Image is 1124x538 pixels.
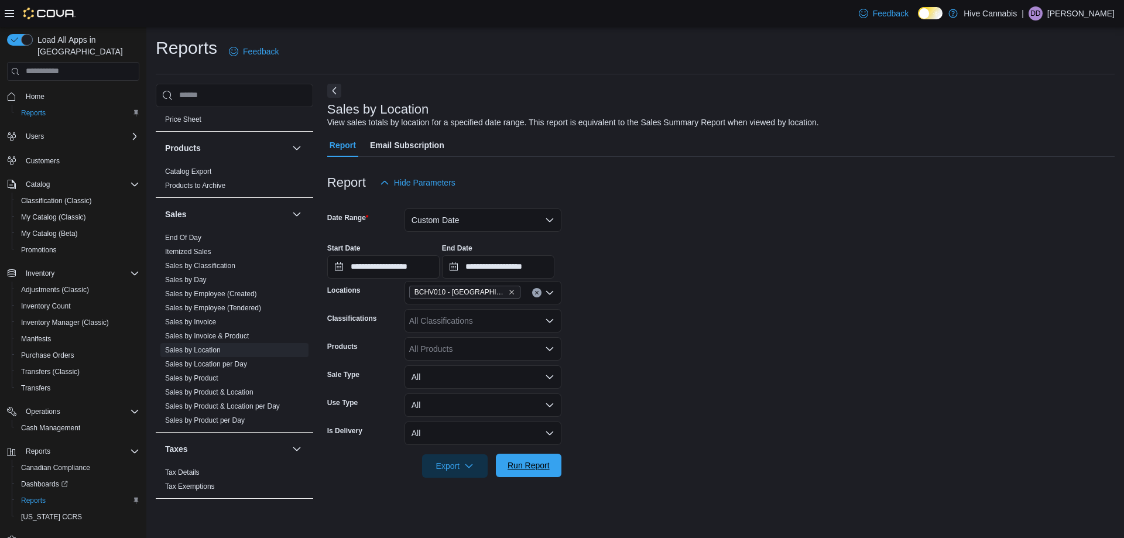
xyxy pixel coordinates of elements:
[21,512,82,522] span: [US_STATE] CCRS
[16,421,85,435] a: Cash Management
[16,348,79,362] a: Purchase Orders
[2,443,144,460] button: Reports
[12,225,144,242] button: My Catalog (Beta)
[165,373,218,383] span: Sales by Product
[21,129,139,143] span: Users
[290,141,304,155] button: Products
[165,318,216,326] a: Sales by Invoice
[327,84,341,98] button: Next
[26,156,60,166] span: Customers
[165,317,216,327] span: Sales by Invoice
[165,289,257,299] span: Sales by Employee (Created)
[21,301,71,311] span: Inventory Count
[532,288,542,297] button: Clear input
[508,289,515,296] button: Remove BCHV010 - Port Alberni from selection in this group
[2,265,144,282] button: Inventory
[405,208,561,232] button: Custom Date
[16,194,139,208] span: Classification (Classic)
[375,171,460,194] button: Hide Parameters
[327,213,369,222] label: Date Range
[327,370,359,379] label: Sale Type
[414,286,506,298] span: BCHV010 - [GEOGRAPHIC_DATA]
[165,402,280,411] span: Sales by Product & Location per Day
[21,154,64,168] a: Customers
[2,128,144,145] button: Users
[165,247,211,256] span: Itemized Sales
[165,115,201,124] a: Price Sheet
[16,194,97,208] a: Classification (Classic)
[165,374,218,382] a: Sales by Product
[16,227,139,241] span: My Catalog (Beta)
[165,388,253,396] a: Sales by Product & Location
[327,176,366,190] h3: Report
[394,177,455,189] span: Hide Parameters
[165,304,261,312] a: Sales by Employee (Tendered)
[16,283,139,297] span: Adjustments (Classic)
[2,403,144,420] button: Operations
[165,115,201,124] span: Price Sheet
[16,106,50,120] a: Reports
[165,346,221,354] a: Sales by Location
[1022,6,1024,20] p: |
[156,165,313,197] div: Products
[21,129,49,143] button: Users
[327,102,429,116] h3: Sales by Location
[165,416,245,425] span: Sales by Product per Day
[2,152,144,169] button: Customers
[1029,6,1043,20] div: Damian DeBaie
[12,420,144,436] button: Cash Management
[545,316,554,325] button: Open list of options
[16,210,139,224] span: My Catalog (Classic)
[21,479,68,489] span: Dashboards
[165,262,235,270] a: Sales by Classification
[327,342,358,351] label: Products
[23,8,76,19] img: Cova
[16,365,84,379] a: Transfers (Classic)
[21,405,139,419] span: Operations
[12,314,144,331] button: Inventory Manager (Classic)
[12,460,144,476] button: Canadian Compliance
[21,367,80,376] span: Transfers (Classic)
[165,208,287,220] button: Sales
[16,210,91,224] a: My Catalog (Classic)
[12,331,144,347] button: Manifests
[405,422,561,445] button: All
[1030,6,1040,20] span: DD
[964,6,1017,20] p: Hive Cannabis
[21,405,65,419] button: Operations
[21,177,54,191] button: Catalog
[12,242,144,258] button: Promotions
[327,426,362,436] label: Is Delivery
[2,88,144,105] button: Home
[16,477,139,491] span: Dashboards
[327,244,361,253] label: Start Date
[21,423,80,433] span: Cash Management
[165,331,249,341] span: Sales by Invoice & Product
[26,132,44,141] span: Users
[165,416,245,424] a: Sales by Product per Day
[405,393,561,417] button: All
[2,176,144,193] button: Catalog
[873,8,909,19] span: Feedback
[422,454,488,478] button: Export
[327,398,358,407] label: Use Type
[854,2,913,25] a: Feedback
[156,465,313,498] div: Taxes
[165,332,249,340] a: Sales by Invoice & Product
[21,318,109,327] span: Inventory Manager (Classic)
[16,316,139,330] span: Inventory Manager (Classic)
[327,286,361,295] label: Locations
[165,208,187,220] h3: Sales
[165,402,280,410] a: Sales by Product & Location per Day
[165,359,247,369] span: Sales by Location per Day
[165,261,235,270] span: Sales by Classification
[12,492,144,509] button: Reports
[21,229,78,238] span: My Catalog (Beta)
[26,447,50,456] span: Reports
[165,482,215,491] span: Tax Exemptions
[16,283,94,297] a: Adjustments (Classic)
[496,454,561,477] button: Run Report
[21,266,59,280] button: Inventory
[12,380,144,396] button: Transfers
[16,299,76,313] a: Inventory Count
